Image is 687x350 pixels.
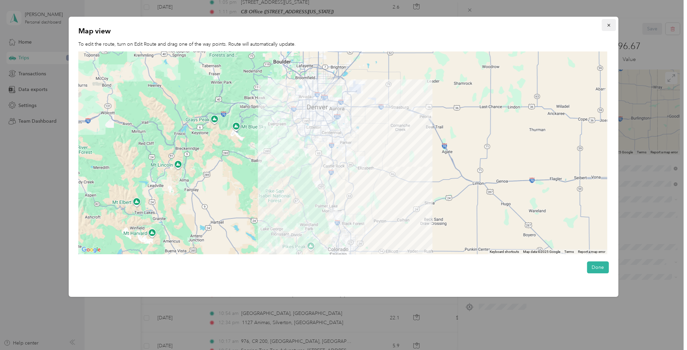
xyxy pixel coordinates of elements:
[564,250,574,254] a: Terms (opens in new tab)
[80,245,103,254] a: Open this area in Google Maps (opens a new window)
[78,41,609,48] p: To edit the route, turn on Edit Route and drag one of the way points. Route will automatically up...
[490,249,519,254] button: Keyboard shortcuts
[80,245,103,254] img: Google
[649,312,687,350] iframe: Everlance-gr Chat Button Frame
[78,26,609,36] p: Map view
[523,250,560,254] span: Map data ©2025 Google
[578,250,605,254] a: Report a map error
[587,261,609,273] button: Done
